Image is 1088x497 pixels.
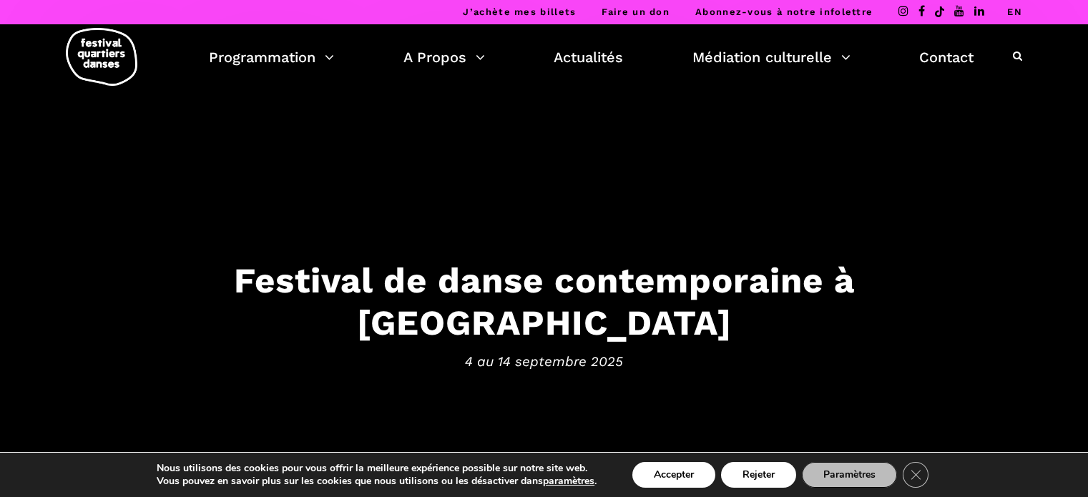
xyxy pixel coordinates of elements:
[692,45,851,69] a: Médiation culturelle
[802,462,897,488] button: Paramètres
[403,45,485,69] a: A Propos
[919,45,974,69] a: Contact
[602,6,670,17] a: Faire un don
[157,475,597,488] p: Vous pouvez en savoir plus sur les cookies que nous utilisons ou les désactiver dans .
[695,6,873,17] a: Abonnez-vous à notre infolettre
[554,45,623,69] a: Actualités
[209,45,334,69] a: Programmation
[157,462,597,475] p: Nous utilisons des cookies pour vous offrir la meilleure expérience possible sur notre site web.
[101,260,988,344] h3: Festival de danse contemporaine à [GEOGRAPHIC_DATA]
[1007,6,1022,17] a: EN
[721,462,796,488] button: Rejeter
[66,28,137,86] img: logo-fqd-med
[101,350,988,372] span: 4 au 14 septembre 2025
[632,462,715,488] button: Accepter
[463,6,576,17] a: J’achète mes billets
[543,475,594,488] button: paramètres
[903,462,928,488] button: Close GDPR Cookie Banner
